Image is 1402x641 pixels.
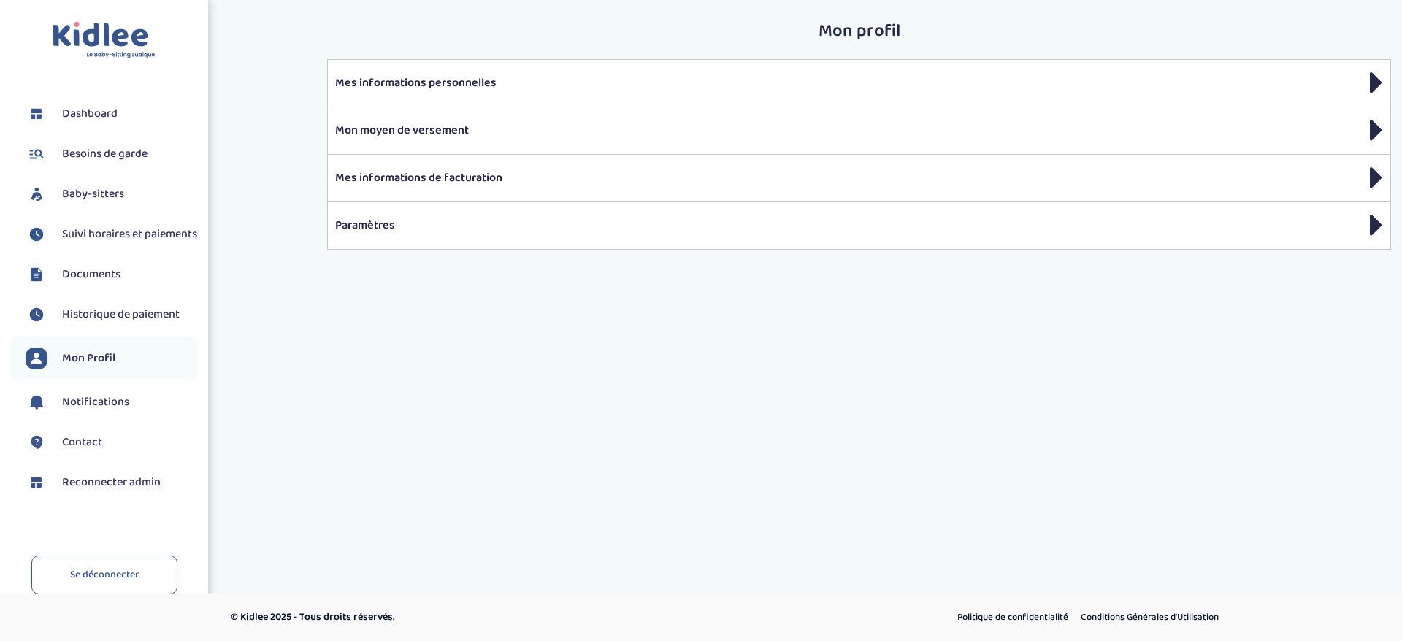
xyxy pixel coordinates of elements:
a: Dashboard [26,103,197,125]
a: Besoins de garde [26,143,197,165]
p: Mes informations personnelles [335,74,1383,92]
img: babysitters.svg [26,183,47,205]
img: suivihoraire.svg [26,304,47,326]
a: Historique de paiement [26,304,197,326]
img: documents.svg [26,264,47,285]
h2: Mon profil [327,22,1391,41]
img: logo.svg [53,22,156,59]
a: Suivi horaires et paiements [26,223,197,245]
span: Reconnecter admin [62,474,161,491]
a: Politique de confidentialité [952,608,1073,627]
p: Mon moyen de versement [335,122,1383,139]
img: notification.svg [26,391,47,413]
span: Contact [62,434,102,451]
span: Suivi horaires et paiements [62,226,197,243]
a: Documents [26,264,197,285]
span: Mon Profil [62,350,115,367]
p: Mes informations de facturation [335,169,1383,187]
span: Notifications [62,394,129,411]
a: Contact [26,431,197,453]
img: dashboard.svg [26,103,47,125]
a: Reconnecter admin [26,472,197,494]
a: Mon Profil [26,348,197,369]
span: Documents [62,266,120,283]
img: contact.svg [26,431,47,453]
img: dashboard.svg [26,472,47,494]
p: © Kidlee 2025 - Tous droits réservés. [231,610,763,625]
span: Besoins de garde [62,145,148,163]
span: Historique de paiement [62,306,180,323]
a: Conditions Générales d’Utilisation [1076,608,1224,627]
p: Paramètres [335,217,1383,234]
img: profil.svg [26,348,47,369]
img: suivihoraire.svg [26,223,47,245]
a: Baby-sitters [26,183,197,205]
span: Dashboard [62,105,118,123]
span: Baby-sitters [62,185,124,203]
img: besoin.svg [26,143,47,165]
a: Se déconnecter [31,556,177,594]
a: Notifications [26,391,197,413]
